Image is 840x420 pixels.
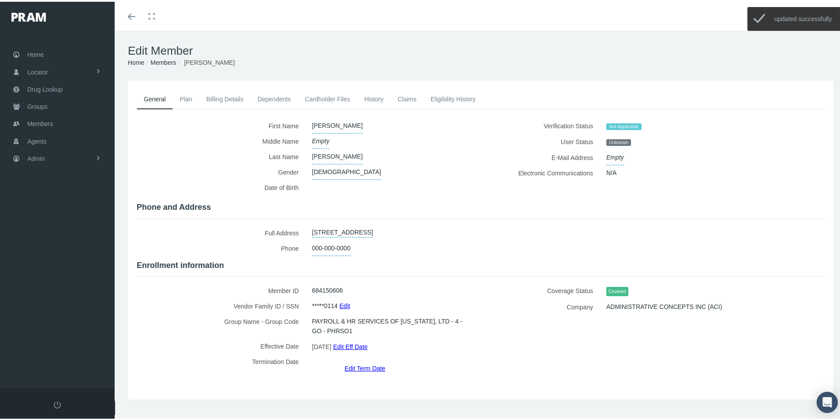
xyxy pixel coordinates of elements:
span: 000-000-0000 [312,239,351,254]
span: Drug Lookup [27,79,63,96]
label: Last Name [137,147,306,163]
div: Open Intercom Messenger [817,390,838,411]
label: Termination Date [137,352,306,372]
span: Covered [606,285,628,294]
a: Edit [340,297,350,310]
label: Member ID [137,281,306,297]
a: [STREET_ADDRESS] [312,223,373,236]
a: History [357,88,391,107]
a: Claims [391,88,424,107]
a: Plan [173,88,199,107]
label: Group Name - Group Code [137,312,306,337]
span: [PERSON_NAME] [184,57,235,64]
span: 684150606 [312,281,343,296]
span: Admin [27,149,45,165]
span: Agents [27,131,47,148]
label: Gender [137,163,306,178]
a: Billing Details [199,88,250,107]
span: Members [27,114,53,130]
span: Empty [606,148,624,164]
label: Middle Name [137,132,306,147]
a: Edit Eff Date [333,338,367,351]
span: [PERSON_NAME] [312,116,363,132]
img: PRAM_20_x_78.png [11,11,46,20]
label: Coverage Status [487,281,600,297]
label: Verification Status [487,116,600,132]
label: Electronic Communications [487,164,600,179]
span: ADMINISTRATIVE CONCEPTS INC (ACI) [606,297,722,312]
a: Eligibility History [423,88,482,107]
label: Effective Date [137,337,306,352]
span: N/A [606,164,616,178]
span: Locator [27,62,48,79]
span: [DEMOGRAPHIC_DATA] [312,163,381,178]
span: [DATE] [312,338,332,352]
h4: Enrollment information [137,259,825,269]
span: Home [27,45,44,61]
a: Dependents [250,88,298,107]
a: Members [150,57,176,64]
label: User Status [487,132,600,148]
label: Full Address [137,223,306,239]
a: Cardholder Files [298,88,357,107]
span: Empty [312,132,330,147]
span: Unknown [606,138,631,145]
span: Not Applicable [606,122,642,129]
span: [PERSON_NAME] [312,147,363,163]
label: E-Mail Address [487,148,600,164]
label: Date of Birth [137,178,306,196]
a: Edit Term Date [344,360,385,373]
span: Groups [27,97,48,113]
label: Company [487,297,600,313]
h4: Phone and Address [137,201,825,211]
label: Vendor Family ID / SSN [137,297,306,312]
label: First Name [137,116,306,132]
span: PAYROLL & HR SERVICES OF [US_STATE], LTD - 4 - GO - PHRSO1 [312,312,468,337]
a: General [137,88,173,108]
a: Home [128,57,144,64]
label: Phone [137,239,306,254]
h1: Edit Member [128,42,833,56]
